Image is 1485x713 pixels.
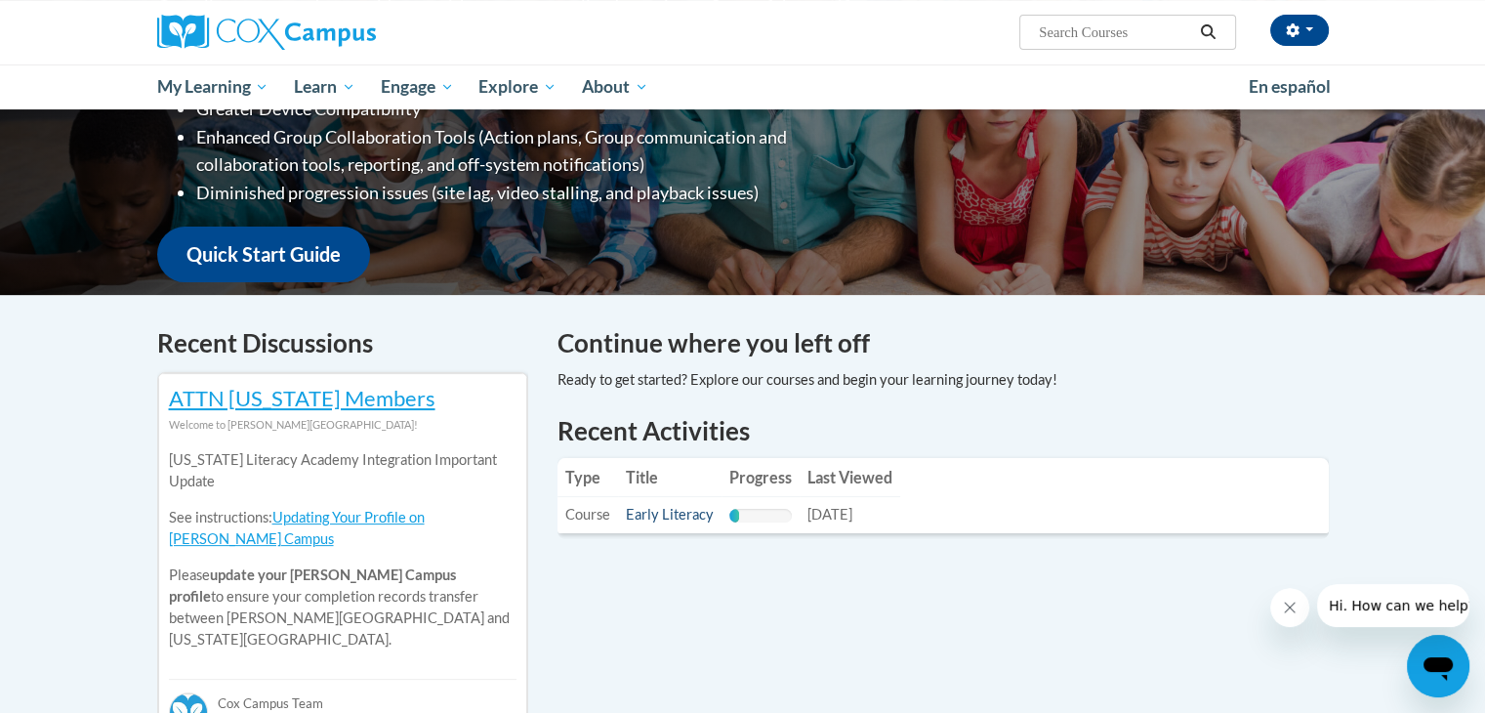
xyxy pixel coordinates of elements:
span: Engage [381,75,454,99]
a: Updating Your Profile on [PERSON_NAME] Campus [169,509,425,547]
span: My Learning [156,75,268,99]
span: Course [565,506,610,523]
span: Hi. How can we help? [12,14,158,29]
a: ATTN [US_STATE] Members [169,385,435,411]
p: See instructions: [169,507,516,550]
th: Progress [722,458,800,497]
div: Please to ensure your completion records transfer between [PERSON_NAME][GEOGRAPHIC_DATA] and [US_... [169,436,516,665]
span: En español [1249,76,1331,97]
b: update your [PERSON_NAME] Campus profile [169,566,456,605]
div: Main menu [128,64,1358,109]
input: Search Courses [1037,21,1193,44]
th: Last Viewed [800,458,900,497]
iframe: Button to launch messaging window [1407,635,1469,697]
li: Enhanced Group Collaboration Tools (Action plans, Group communication and collaboration tools, re... [196,123,865,180]
button: Search [1193,21,1222,44]
a: My Learning [144,64,282,109]
img: Cox Campus [157,15,376,50]
th: Type [557,458,618,497]
iframe: Close message [1270,588,1309,627]
h4: Recent Discussions [157,324,528,362]
h1: Recent Activities [557,413,1329,448]
a: Explore [466,64,569,109]
iframe: Message from company [1317,584,1469,627]
li: Diminished progression issues (site lag, video stalling, and playback issues) [196,179,865,207]
a: Quick Start Guide [157,227,370,282]
span: About [582,75,648,99]
div: Progress, % [729,509,740,523]
div: Welcome to [PERSON_NAME][GEOGRAPHIC_DATA]! [169,414,516,436]
a: Early Literacy [626,506,714,523]
button: Account Settings [1270,15,1329,46]
a: About [569,64,661,109]
span: Explore [478,75,557,99]
p: [US_STATE] Literacy Academy Integration Important Update [169,449,516,492]
a: Learn [281,64,368,109]
span: [DATE] [807,506,852,523]
a: En español [1236,66,1343,107]
h4: Continue where you left off [557,324,1329,362]
span: Learn [294,75,355,99]
a: Cox Campus [157,15,528,50]
th: Title [618,458,722,497]
a: Engage [368,64,467,109]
